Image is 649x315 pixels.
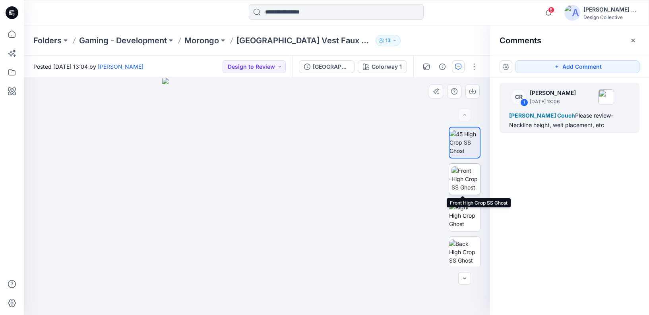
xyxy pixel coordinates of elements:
span: 8 [548,7,554,13]
button: Colorway 1 [358,60,407,73]
img: eyJhbGciOiJIUzI1NiIsImtpZCI6IjAiLCJzbHQiOiJzZXMiLCJ0eXAiOiJKV1QifQ.eyJkYXRhIjp7InR5cGUiOiJzdG9yYW... [162,78,352,315]
p: [GEOGRAPHIC_DATA] Vest Faux Vest Cocktail Top Morongo [236,35,372,46]
div: 1 [520,99,528,106]
img: Back High Crop SS Ghost [449,240,480,265]
button: [GEOGRAPHIC_DATA] Vest Faux Vest Cocktail Top Morongo [299,60,355,73]
p: [PERSON_NAME] [530,88,576,98]
img: 45 High Crop SS Ghost [449,130,480,155]
div: CR [511,89,527,105]
img: avatar [564,5,580,21]
div: [GEOGRAPHIC_DATA] Vest Faux Vest Cocktail Top Morongo [313,62,349,71]
span: [PERSON_NAME] Couch [509,112,575,119]
button: Add Comment [515,60,639,73]
div: Please review- Neckline height, welt placement, etc [509,111,630,130]
img: Right High Crop Ghost [449,203,480,228]
button: 13 [376,35,401,46]
span: Posted [DATE] 13:04 by [33,62,143,71]
div: Design Collective [583,14,639,20]
a: [PERSON_NAME] [98,63,143,70]
h2: Comments [500,36,541,45]
p: [DATE] 13:06 [530,98,576,106]
div: Colorway 1 [372,62,402,71]
img: Front High Crop SS Ghost [451,166,480,191]
button: Details [436,60,449,73]
div: [PERSON_NAME] Couch [583,5,639,14]
a: Folders [33,35,62,46]
a: Gaming - Development [79,35,167,46]
a: Morongo [184,35,219,46]
p: 13 [386,36,391,45]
